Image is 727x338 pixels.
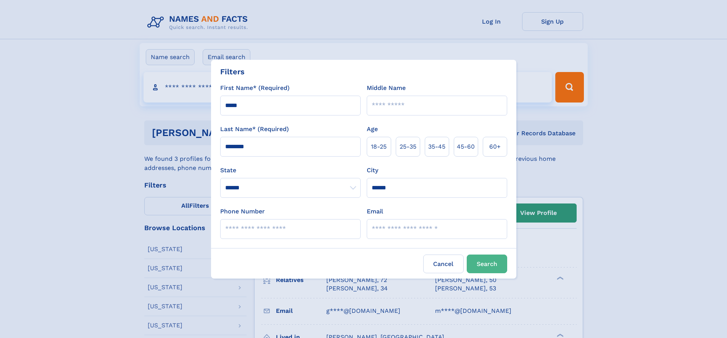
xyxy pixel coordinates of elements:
[220,66,245,77] div: Filters
[220,207,265,216] label: Phone Number
[367,83,406,93] label: Middle Name
[457,142,475,151] span: 45‑60
[367,207,383,216] label: Email
[367,125,378,134] label: Age
[220,125,289,134] label: Last Name* (Required)
[220,166,361,175] label: State
[220,83,290,93] label: First Name* (Required)
[489,142,501,151] span: 60+
[367,166,378,175] label: City
[467,255,507,273] button: Search
[371,142,387,151] span: 18‑25
[428,142,445,151] span: 35‑45
[423,255,464,273] label: Cancel
[400,142,416,151] span: 25‑35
